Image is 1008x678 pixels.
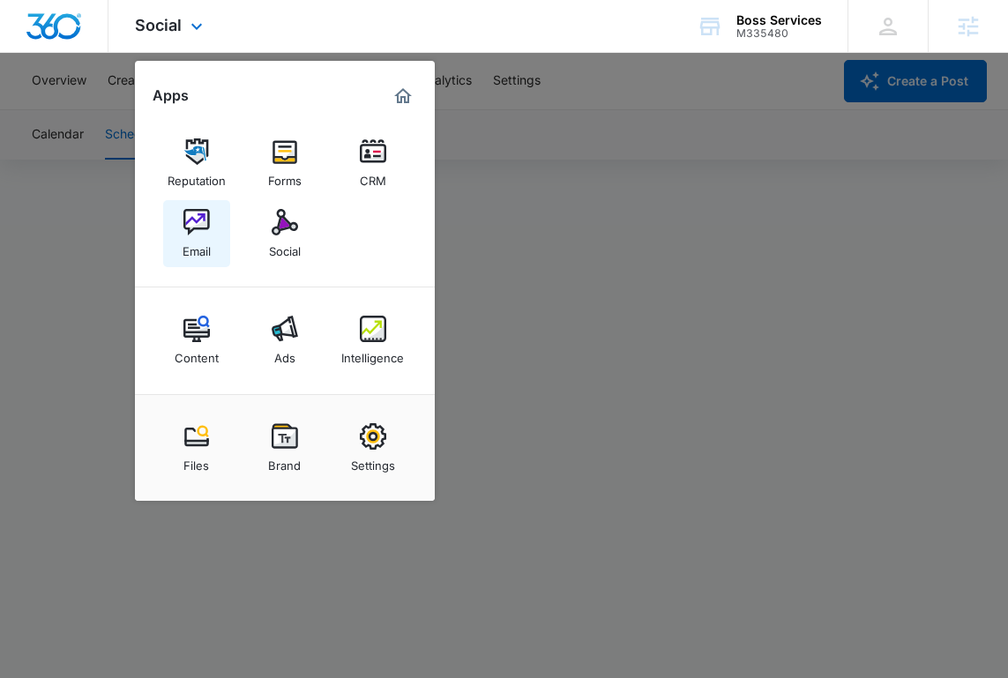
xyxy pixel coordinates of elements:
a: Files [163,414,230,481]
div: Files [183,450,209,473]
a: Marketing 360® Dashboard [389,82,417,110]
h2: Apps [153,87,189,104]
div: CRM [360,165,386,188]
div: Email [183,235,211,258]
div: Ads [274,342,295,365]
div: Intelligence [341,342,404,365]
a: Content [163,307,230,374]
div: Forms [268,165,302,188]
a: Social [251,200,318,267]
div: account name [736,13,822,27]
a: Ads [251,307,318,374]
div: Brand [268,450,301,473]
a: CRM [340,130,407,197]
a: Email [163,200,230,267]
a: Forms [251,130,318,197]
div: Reputation [168,165,226,188]
a: Brand [251,414,318,481]
span: Social [135,16,182,34]
div: Social [269,235,301,258]
a: Settings [340,414,407,481]
div: Settings [351,450,395,473]
a: Reputation [163,130,230,197]
a: Intelligence [340,307,407,374]
div: account id [736,27,822,40]
div: Content [175,342,219,365]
